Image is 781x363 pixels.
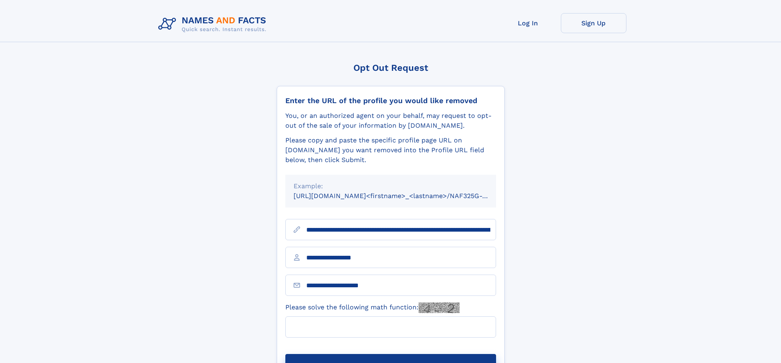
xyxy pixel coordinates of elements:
a: Sign Up [561,13,626,33]
div: Opt Out Request [277,63,505,73]
div: Enter the URL of the profile you would like removed [285,96,496,105]
img: Logo Names and Facts [155,13,273,35]
small: [URL][DOMAIN_NAME]<firstname>_<lastname>/NAF325G-xxxxxxxx [294,192,512,200]
div: Please copy and paste the specific profile page URL on [DOMAIN_NAME] you want removed into the Pr... [285,135,496,165]
label: Please solve the following math function: [285,302,460,313]
a: Log In [495,13,561,33]
div: You, or an authorized agent on your behalf, may request to opt-out of the sale of your informatio... [285,111,496,131]
div: Example: [294,181,488,191]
